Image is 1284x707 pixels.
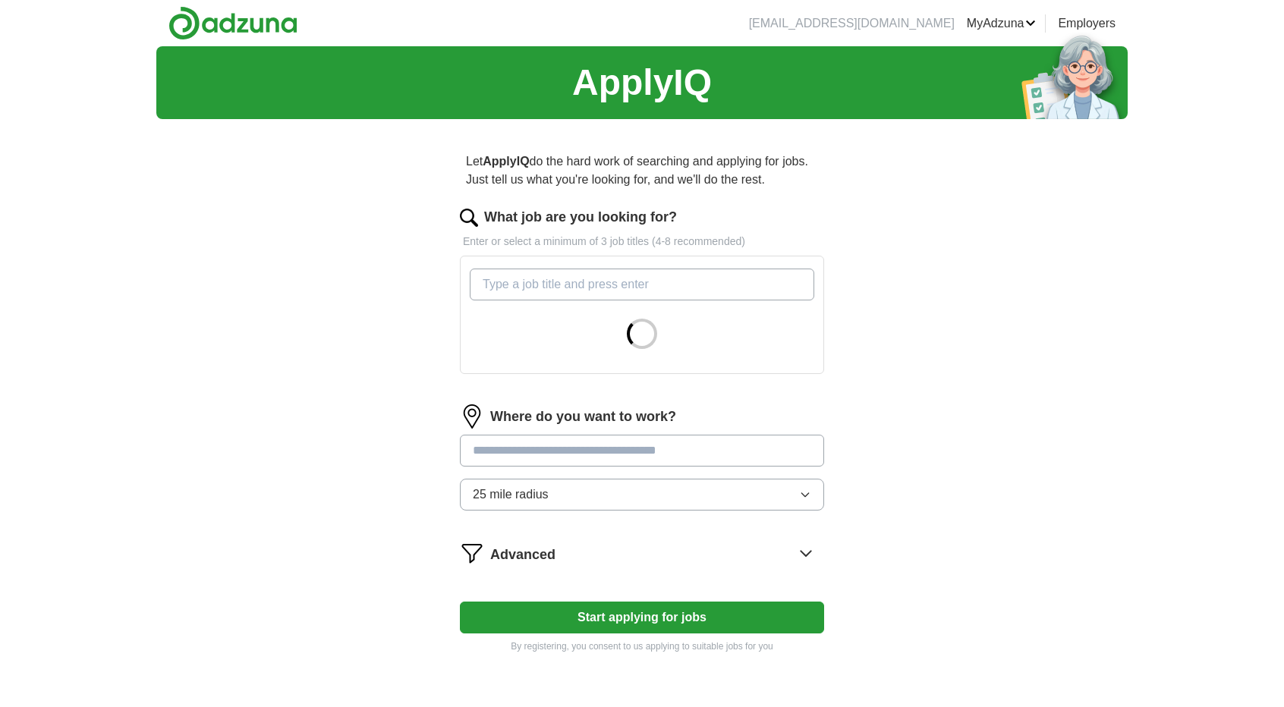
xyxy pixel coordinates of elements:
label: Where do you want to work? [490,407,676,427]
h1: ApplyIQ [572,55,712,110]
strong: ApplyIQ [483,155,529,168]
label: What job are you looking for? [484,207,677,228]
button: 25 mile radius [460,479,824,511]
img: Adzuna logo [168,6,297,40]
p: Let do the hard work of searching and applying for jobs. Just tell us what you're looking for, an... [460,146,824,195]
img: search.png [460,209,478,227]
input: Type a job title and press enter [470,269,814,300]
li: [EMAIL_ADDRESS][DOMAIN_NAME] [749,14,955,33]
button: Start applying for jobs [460,602,824,633]
span: Advanced [490,545,555,565]
img: filter [460,541,484,565]
p: Enter or select a minimum of 3 job titles (4-8 recommended) [460,234,824,250]
span: 25 mile radius [473,485,549,504]
p: By registering, you consent to us applying to suitable jobs for you [460,639,824,653]
img: location.png [460,404,484,429]
a: MyAdzuna [967,14,1037,33]
a: Employers [1058,14,1116,33]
